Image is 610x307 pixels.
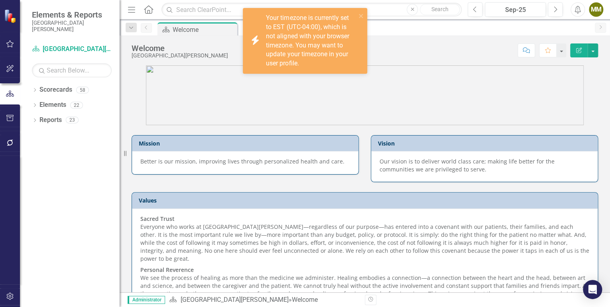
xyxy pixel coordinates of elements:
[146,65,584,125] img: SJRMC%20new%20logo%203.jpg
[488,5,543,15] div: Sep-25
[139,197,594,203] h3: Values
[173,25,235,35] div: Welcome
[291,296,317,303] div: Welcome
[358,11,364,20] button: close
[32,45,112,54] a: [GEOGRAPHIC_DATA][PERSON_NAME]
[169,295,359,305] div: »
[32,20,112,33] small: [GEOGRAPHIC_DATA][PERSON_NAME]
[140,266,194,274] strong: Personal Reverence
[32,10,112,20] span: Elements & Reports
[266,14,356,68] div: Your timezone is currently set to EST (UTC-04:00), which is not aligned with your browser timezon...
[431,6,449,12] span: Search
[70,102,83,108] div: 22
[132,53,228,59] div: [GEOGRAPHIC_DATA][PERSON_NAME]
[420,4,460,15] button: Search
[583,280,602,299] div: Open Intercom Messenger
[4,9,18,23] img: ClearPoint Strategy
[39,100,66,110] a: Elements
[66,117,79,124] div: 23
[140,215,589,264] p: Everyone who works at [GEOGRAPHIC_DATA][PERSON_NAME]—regardless of our purpose—has entered into a...
[380,157,589,173] p: Our vision is to deliver world class care; making life better for the communities we are privileg...
[39,116,62,125] a: Reports
[139,140,354,146] h3: Mission
[180,296,288,303] a: [GEOGRAPHIC_DATA][PERSON_NAME]
[128,296,165,304] span: Administrator
[39,85,72,94] a: Scorecards
[132,44,228,53] div: Welcome
[76,87,89,93] div: 58
[140,215,175,222] strong: Sacred Trust
[589,2,603,17] button: MM
[140,157,350,165] p: Better is our mission, improving lives through personalized health and care.
[378,140,594,146] h3: Vision
[485,2,546,17] button: Sep-25
[32,63,112,77] input: Search Below...
[161,3,462,17] input: Search ClearPoint...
